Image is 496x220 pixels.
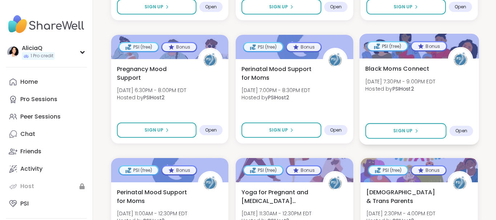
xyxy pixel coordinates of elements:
[20,78,38,86] div: Home
[199,172,221,195] img: PSIHost2
[412,166,446,174] div: Bonus
[269,4,288,10] span: Sign Up
[162,166,196,174] div: Bonus
[20,113,61,121] div: Peer Sessions
[268,94,289,101] b: PSIHost2
[365,123,447,139] button: Sign Up
[20,200,29,208] div: PSI
[330,127,342,133] span: Open
[162,43,196,51] div: Bonus
[269,127,288,133] span: Sign Up
[330,4,342,10] span: Open
[6,178,87,195] a: Host
[20,130,35,138] div: Chat
[449,48,472,71] img: PSIHost2
[455,4,466,10] span: Open
[117,210,187,217] span: [DATE] 11:00AM - 12:30PM EDT
[244,43,282,51] div: PSI (free)
[6,143,87,160] a: Friends
[7,46,19,58] img: AliciaQ
[287,166,321,174] div: Bonus
[241,94,310,101] span: Hosted by
[199,49,221,71] img: PSIHost2
[241,87,310,94] span: [DATE] 7:00PM - 8:30PM EDT
[365,64,429,73] span: Black Moms Connect
[145,4,163,10] span: Sign Up
[119,166,158,174] div: PSI (free)
[6,195,87,212] a: PSI
[22,44,55,52] div: AliciaQ
[117,65,190,82] span: Pregnancy Mood Support
[324,49,346,71] img: PSIHost2
[117,94,186,101] span: Hosted by
[366,210,435,217] span: [DATE] 2:30PM - 4:00PM EDT
[6,12,87,37] img: ShareWell Nav Logo
[6,91,87,108] a: Pro Sessions
[117,188,190,206] span: Perinatal Mood Support for Moms
[119,43,158,51] div: PSI (free)
[6,125,87,143] a: Chat
[6,160,87,178] a: Activity
[241,123,321,138] button: Sign Up
[145,127,163,133] span: Sign Up
[31,53,53,59] span: 1 Pro credit
[205,127,217,133] span: Open
[20,148,41,155] div: Friends
[244,166,282,174] div: PSI (free)
[117,123,196,138] button: Sign Up
[241,65,314,82] span: Perinatal Mood Support for Moms
[143,94,164,101] b: PSIHost2
[20,182,34,190] div: Host
[411,42,446,50] div: Bonus
[20,95,57,103] div: Pro Sessions
[368,42,407,50] div: PSI (free)
[117,87,186,94] span: [DATE] 6:30PM - 8:00PM EDT
[324,172,346,195] img: PSIHost2
[365,85,435,92] span: Hosted by
[393,128,412,134] span: Sign Up
[366,188,439,206] span: [DEMOGRAPHIC_DATA] & Trans Parents
[455,128,467,134] span: Open
[287,43,321,51] div: Bonus
[20,165,42,173] div: Activity
[392,85,414,92] b: PSIHost2
[365,78,435,85] span: [DATE] 7:30PM - 9:00PM EDT
[241,188,314,206] span: Yoga for Pregnant and [MEDICAL_DATA] Parents
[369,166,407,174] div: PSI (free)
[205,4,217,10] span: Open
[241,210,312,217] span: [DATE] 11:30AM - 12:30PM EDT
[6,73,87,91] a: Home
[6,108,87,125] a: Peer Sessions
[394,4,412,10] span: Sign Up
[448,172,471,195] img: PSIHost2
